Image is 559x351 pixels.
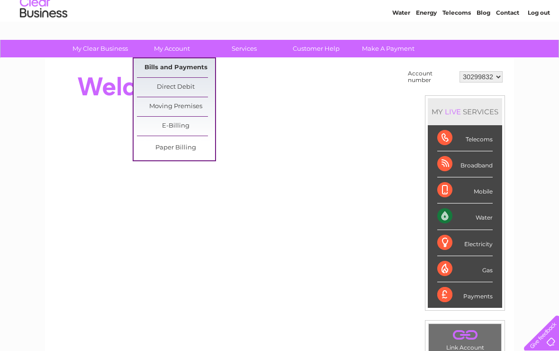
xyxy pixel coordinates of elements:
a: Contact [496,40,519,47]
div: MY SERVICES [428,98,502,125]
a: Energy [416,40,437,47]
div: Electricity [437,230,493,256]
a: My Account [133,40,211,57]
a: Direct Debit [137,78,215,97]
a: Log out [528,40,550,47]
a: Telecoms [442,40,471,47]
a: Customer Help [277,40,355,57]
a: Services [205,40,283,57]
a: Water [392,40,410,47]
a: E-Billing [137,117,215,136]
div: Payments [437,282,493,308]
a: Moving Premises [137,97,215,116]
td: Account number [406,68,457,86]
div: Gas [437,256,493,282]
div: Telecoms [437,125,493,151]
div: Mobile [437,177,493,203]
a: My Clear Business [61,40,139,57]
img: logo.png [19,25,68,54]
a: . [431,326,499,343]
a: 0333 014 3131 [380,5,446,17]
a: Blog [477,40,490,47]
a: Bills and Payments [137,58,215,77]
a: Paper Billing [137,139,215,157]
a: Make A Payment [349,40,427,57]
div: LIVE [443,107,463,116]
div: Clear Business is a trading name of Verastar Limited (registered in [GEOGRAPHIC_DATA] No. 3667643... [56,5,504,46]
div: Water [437,203,493,230]
div: Broadband [437,151,493,177]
